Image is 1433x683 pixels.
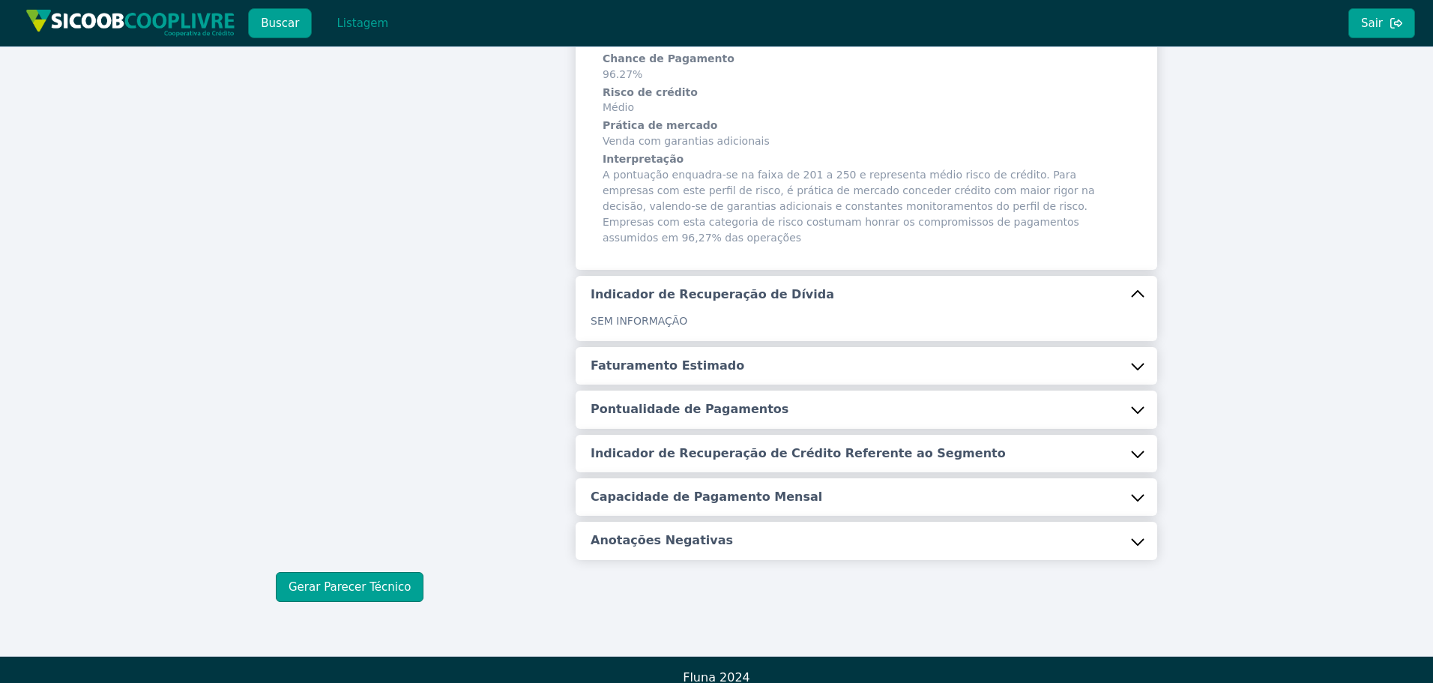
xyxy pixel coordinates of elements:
h5: Pontualidade de Pagamentos [591,401,788,418]
h5: Indicador de Recuperação de Crédito Referente ao Segmento [591,445,1006,462]
img: img/sicoob_cooplivre.png [25,9,235,37]
button: Listagem [324,8,401,38]
button: Buscar [248,8,312,38]
span: Venda com garantias adicionais [603,118,1130,149]
h5: Anotações Negativas [591,532,733,549]
h5: Faturamento Estimado [591,358,744,374]
button: Capacidade de Pagamento Mensal [576,478,1157,516]
button: Anotações Negativas [576,522,1157,559]
span: 96.27% [603,52,1130,82]
h6: Risco de crédito [603,85,1130,100]
span: SEM INFORMAÇÃO [591,315,687,327]
h6: Chance de Pagamento [603,52,1130,67]
h6: Prática de mercado [603,118,1130,133]
span: A pontuação enquadra-se na faixa de 201 a 250 e representa médio risco de crédito. Para empresas ... [603,152,1130,246]
button: Pontualidade de Pagamentos [576,391,1157,428]
button: Indicador de Recuperação de Dívida [576,276,1157,313]
h6: Interpretação [603,152,1130,167]
button: Indicador de Recuperação de Crédito Referente ao Segmento [576,435,1157,472]
button: Sair [1348,8,1415,38]
h5: Indicador de Recuperação de Dívida [591,286,834,303]
span: Médio [603,85,1130,116]
button: Faturamento Estimado [576,347,1157,385]
button: Gerar Parecer Técnico [276,572,423,602]
h5: Capacidade de Pagamento Mensal [591,489,822,505]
